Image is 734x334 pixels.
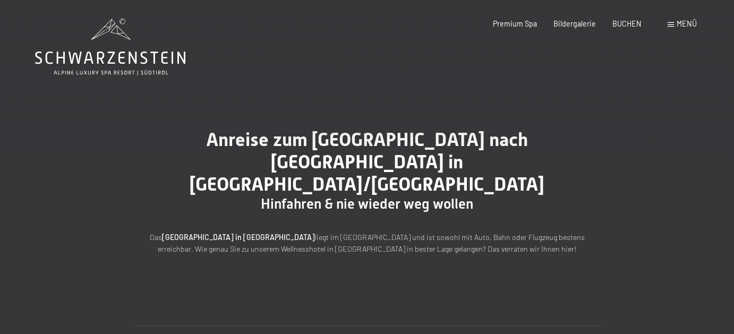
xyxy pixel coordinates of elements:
p: Das liegt im [GEOGRAPHIC_DATA] und ist sowohl mit Auto, Bahn oder Flugzeug bestens erreichbar. Wi... [133,232,601,255]
span: Anreise zum [GEOGRAPHIC_DATA] nach [GEOGRAPHIC_DATA] in [GEOGRAPHIC_DATA]/[GEOGRAPHIC_DATA] [190,129,544,195]
a: Premium Spa [493,19,537,28]
span: Hinfahren & nie wieder weg wollen [261,196,473,212]
a: BUCHEN [612,19,642,28]
span: Menü [677,19,697,28]
a: Bildergalerie [553,19,596,28]
strong: [GEOGRAPHIC_DATA] in [GEOGRAPHIC_DATA] [162,233,315,242]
